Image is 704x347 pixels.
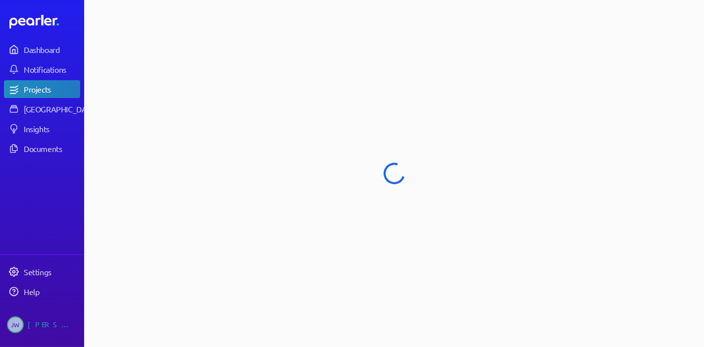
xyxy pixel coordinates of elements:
a: [GEOGRAPHIC_DATA] [4,100,80,118]
a: Documents [4,140,80,157]
a: Settings [4,263,80,281]
div: Notifications [24,64,79,74]
div: Settings [24,267,79,277]
div: Dashboard [24,45,79,54]
div: [GEOGRAPHIC_DATA] [24,104,98,114]
a: Insights [4,120,80,138]
span: Jeremy Williams [7,316,24,333]
div: Documents [24,144,79,153]
a: Dashboard [9,15,80,29]
a: Projects [4,80,80,98]
div: Help [24,287,79,297]
a: Notifications [4,60,80,78]
div: Insights [24,124,79,134]
a: Dashboard [4,41,80,58]
a: JW[PERSON_NAME] [4,312,80,337]
a: Help [4,283,80,300]
div: Projects [24,84,79,94]
div: [PERSON_NAME] [28,316,77,333]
